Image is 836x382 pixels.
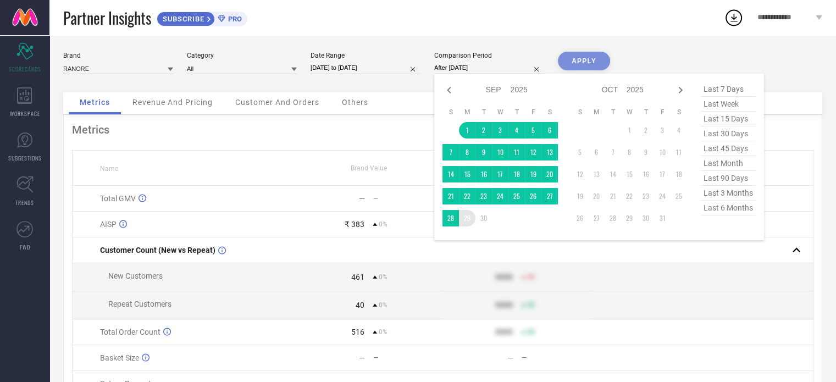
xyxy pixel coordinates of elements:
div: Open download list [724,8,744,27]
div: — [522,354,590,362]
span: 0% [379,328,387,336]
td: Mon Sep 29 2025 [459,210,475,226]
td: Wed Oct 08 2025 [621,144,638,160]
th: Sunday [572,108,588,117]
span: PRO [225,15,242,23]
span: Partner Insights [63,7,151,29]
td: Mon Sep 01 2025 [459,122,475,139]
span: 50 [527,273,535,281]
td: Wed Oct 01 2025 [621,122,638,139]
td: Fri Sep 12 2025 [525,144,541,160]
td: Tue Oct 14 2025 [605,166,621,182]
span: SUGGESTIONS [8,154,42,162]
td: Sun Sep 07 2025 [442,144,459,160]
td: Thu Sep 04 2025 [508,122,525,139]
td: Mon Oct 06 2025 [588,144,605,160]
span: Repeat Customers [108,300,171,308]
div: 9999 [495,328,513,336]
span: last month [701,156,756,171]
span: 0% [379,301,387,309]
td: Tue Sep 23 2025 [475,188,492,204]
td: Thu Oct 09 2025 [638,144,654,160]
span: last 45 days [701,141,756,156]
th: Tuesday [475,108,492,117]
span: 50 [527,301,535,309]
td: Wed Oct 29 2025 [621,210,638,226]
span: last 30 days [701,126,756,141]
div: — [359,353,365,362]
div: 461 [351,273,364,281]
td: Fri Sep 26 2025 [525,188,541,204]
span: New Customers [108,272,163,280]
td: Sat Sep 06 2025 [541,122,558,139]
td: Fri Oct 10 2025 [654,144,671,160]
td: Sat Sep 27 2025 [541,188,558,204]
td: Fri Oct 17 2025 [654,166,671,182]
td: Wed Sep 03 2025 [492,122,508,139]
div: 9999 [495,301,513,309]
div: Category [187,52,297,59]
span: SUBSCRIBE [157,15,207,23]
div: 9999 [495,273,513,281]
span: FWD [20,243,30,251]
td: Sat Oct 04 2025 [671,122,687,139]
td: Sun Sep 21 2025 [442,188,459,204]
td: Tue Sep 16 2025 [475,166,492,182]
td: Sun Sep 14 2025 [442,166,459,182]
td: Wed Sep 17 2025 [492,166,508,182]
div: 40 [356,301,364,309]
span: AISP [100,220,117,229]
span: 50 [527,328,535,336]
div: Comparison Period [434,52,544,59]
div: ₹ 383 [345,220,364,229]
th: Saturday [541,108,558,117]
th: Saturday [671,108,687,117]
th: Friday [525,108,541,117]
span: Revenue And Pricing [132,98,213,107]
span: last 7 days [701,82,756,97]
td: Sat Oct 25 2025 [671,188,687,204]
td: Thu Oct 02 2025 [638,122,654,139]
span: Customer And Orders [235,98,319,107]
td: Mon Sep 08 2025 [459,144,475,160]
span: 0% [379,220,387,228]
td: Fri Oct 31 2025 [654,210,671,226]
div: — [359,194,365,203]
td: Fri Sep 05 2025 [525,122,541,139]
td: Mon Sep 22 2025 [459,188,475,204]
th: Thursday [638,108,654,117]
span: last 3 months [701,186,756,201]
th: Wednesday [621,108,638,117]
td: Thu Oct 16 2025 [638,166,654,182]
td: Sat Sep 13 2025 [541,144,558,160]
span: Name [100,165,118,173]
span: WORKSPACE [10,109,40,118]
div: — [373,354,442,362]
td: Sat Oct 11 2025 [671,144,687,160]
th: Tuesday [605,108,621,117]
div: Date Range [311,52,420,59]
span: TRENDS [15,198,34,207]
td: Thu Sep 25 2025 [508,188,525,204]
td: Sat Sep 20 2025 [541,166,558,182]
td: Mon Oct 13 2025 [588,166,605,182]
div: — [507,353,513,362]
th: Wednesday [492,108,508,117]
span: Brand Value [351,164,387,172]
input: Select comparison period [434,62,544,74]
td: Fri Oct 03 2025 [654,122,671,139]
span: Metrics [80,98,110,107]
td: Sat Oct 18 2025 [671,166,687,182]
td: Thu Oct 30 2025 [638,210,654,226]
td: Tue Oct 28 2025 [605,210,621,226]
td: Tue Oct 07 2025 [605,144,621,160]
td: Tue Sep 02 2025 [475,122,492,139]
td: Wed Oct 15 2025 [621,166,638,182]
td: Thu Oct 23 2025 [638,188,654,204]
td: Thu Sep 11 2025 [508,144,525,160]
div: 516 [351,328,364,336]
span: 0% [379,273,387,281]
th: Monday [459,108,475,117]
span: Basket Size [100,353,139,362]
span: Customer Count (New vs Repeat) [100,246,215,254]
